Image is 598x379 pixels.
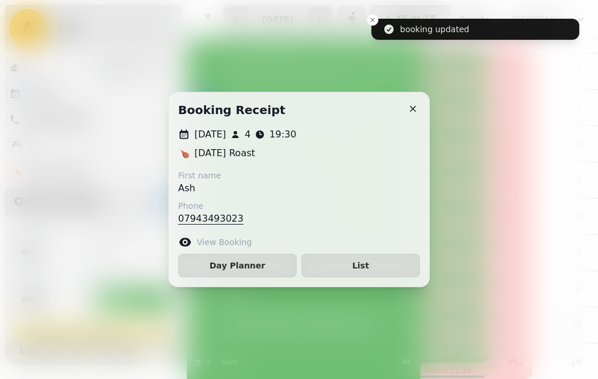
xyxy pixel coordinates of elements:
[197,236,252,248] label: View Booking
[188,261,287,270] span: Day Planner
[194,146,255,160] p: [DATE] Roast
[245,128,251,142] p: 4
[301,254,420,277] button: List
[194,128,226,142] p: [DATE]
[311,261,410,270] span: List
[178,254,297,277] button: Day Planner
[178,170,221,181] label: First name
[178,200,244,212] label: Phone
[178,102,286,118] h2: Booking receipt
[178,146,190,160] p: 🍗
[178,181,221,195] p: Ash
[269,128,296,142] p: 19:30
